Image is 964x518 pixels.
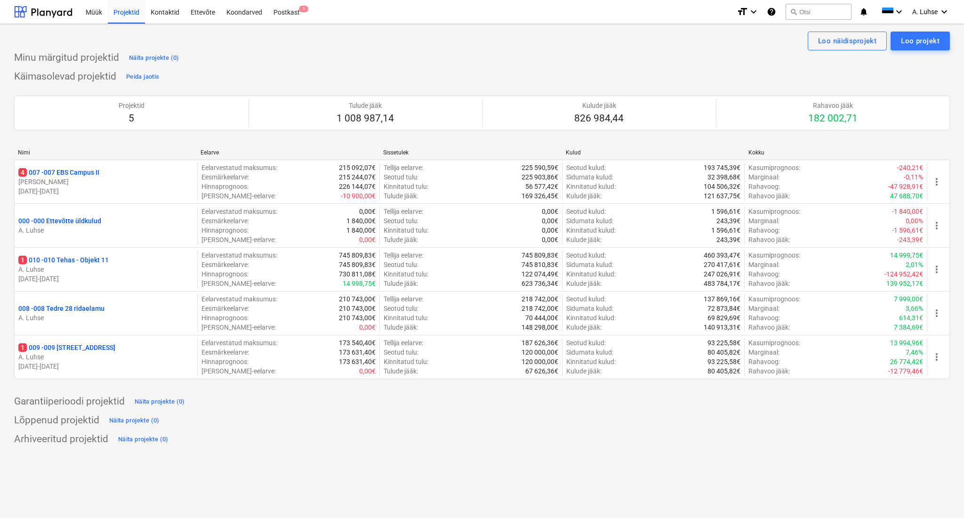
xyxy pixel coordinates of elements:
[748,251,800,260] p: Kasumiprognoos :
[384,163,423,172] p: Tellija eelarve :
[14,51,119,65] p: Minu märgitud projektid
[522,260,558,269] p: 745 810,83€
[884,269,923,279] p: -124 952,42€
[119,101,145,110] p: Projektid
[566,304,613,313] p: Sidumata kulud :
[897,235,923,244] p: -243,39€
[748,313,780,323] p: Rahavoog :
[201,235,276,244] p: [PERSON_NAME]-eelarve :
[748,338,800,348] p: Kasumiprognoos :
[893,6,905,17] i: keyboard_arrow_down
[14,395,125,408] p: Garantiiperioodi projektid
[542,207,558,216] p: 0,00€
[384,182,428,191] p: Kinnitatud tulu :
[522,251,558,260] p: 745 809,83€
[542,226,558,235] p: 0,00€
[566,163,606,172] p: Seotud kulud :
[18,149,193,156] div: Nimi
[566,366,602,376] p: Kulude jääk :
[566,279,602,288] p: Kulude jääk :
[931,264,942,275] span: more_vert
[808,32,887,50] button: Loo näidisprojekt
[18,274,193,283] p: [DATE] - [DATE]
[339,251,376,260] p: 745 809,83€
[18,168,193,196] div: 4007 -007 EBS Campus II[PERSON_NAME][DATE]-[DATE]
[384,191,418,201] p: Tulude jääk :
[566,207,606,216] p: Seotud kulud :
[906,348,923,357] p: 7,46%
[339,338,376,348] p: 173 540,40€
[201,357,249,366] p: Hinnaprognoos :
[337,101,394,110] p: Tulude jääk
[707,366,740,376] p: 80 405,82€
[818,35,876,47] div: Loo näidisprojekt
[18,304,193,323] div: 008 -008 Tedre 28 ridaelamuA. Luhse
[748,149,924,156] div: Kokku
[704,191,740,201] p: 121 637,75€
[859,6,868,17] i: notifications
[18,216,101,226] p: 000 - 000 Ettevõtte üldkulud
[522,304,558,313] p: 218 742,00€
[906,260,923,269] p: 2,01%
[574,112,624,125] p: 826 984,44
[127,50,182,65] button: Näita projekte (0)
[384,251,423,260] p: Tellija eelarve :
[716,216,740,226] p: 243,39€
[566,226,616,235] p: Kinnitatud kulud :
[201,191,276,201] p: [PERSON_NAME]-eelarve :
[201,338,277,348] p: Eelarvestatud maksumus :
[566,182,616,191] p: Kinnitatud kulud :
[566,251,606,260] p: Seotud kulud :
[711,207,740,216] p: 1 596,61€
[748,207,800,216] p: Kasumiprognoos :
[135,397,185,407] div: Näita projekte (0)
[525,182,558,191] p: 56 577,42€
[748,216,779,226] p: Marginaal :
[566,149,741,156] div: Kulud
[522,163,558,172] p: 225 590,59€
[359,323,376,332] p: 0,00€
[14,433,108,446] p: Arhiveeritud projektid
[525,313,558,323] p: 70 444,00€
[339,348,376,357] p: 173 631,40€
[522,172,558,182] p: 225 903,86€
[574,101,624,110] p: Kulude jääk
[748,260,779,269] p: Marginaal :
[786,4,852,20] button: Otsi
[201,226,249,235] p: Hinnaprognoos :
[339,182,376,191] p: 226 144,07€
[201,366,276,376] p: [PERSON_NAME]-eelarve :
[359,366,376,376] p: 0,00€
[343,279,376,288] p: 14 998,75€
[384,269,428,279] p: Kinnitatud tulu :
[566,235,602,244] p: Kulude jääk :
[339,357,376,366] p: 173 631,40€
[931,220,942,231] span: more_vert
[339,304,376,313] p: 210 743,00€
[890,191,923,201] p: 47 688,70€
[201,207,277,216] p: Eelarvestatud maksumus :
[126,72,159,82] div: Peida jaotis
[18,186,193,196] p: [DATE] - [DATE]
[707,348,740,357] p: 80 405,82€
[894,323,923,332] p: 7 384,69€
[359,207,376,216] p: 0,00€
[808,101,858,110] p: Rahavoo jääk
[566,172,613,182] p: Sidumata kulud :
[748,235,790,244] p: Rahavoo jääk :
[892,207,923,216] p: -1 840,00€
[931,176,942,187] span: more_vert
[18,265,193,274] p: A. Luhse
[542,235,558,244] p: 0,00€
[748,182,780,191] p: Rahavoog :
[707,357,740,366] p: 93 225,58€
[384,216,418,226] p: Seotud tulu :
[566,269,616,279] p: Kinnitatud kulud :
[704,182,740,191] p: 104 506,32€
[384,260,418,269] p: Seotud tulu :
[917,473,964,518] div: Vestlusvidin
[707,313,740,323] p: 69 829,69€
[339,313,376,323] p: 210 743,00€
[808,112,858,125] p: 182 002,71
[18,313,193,323] p: A. Luhse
